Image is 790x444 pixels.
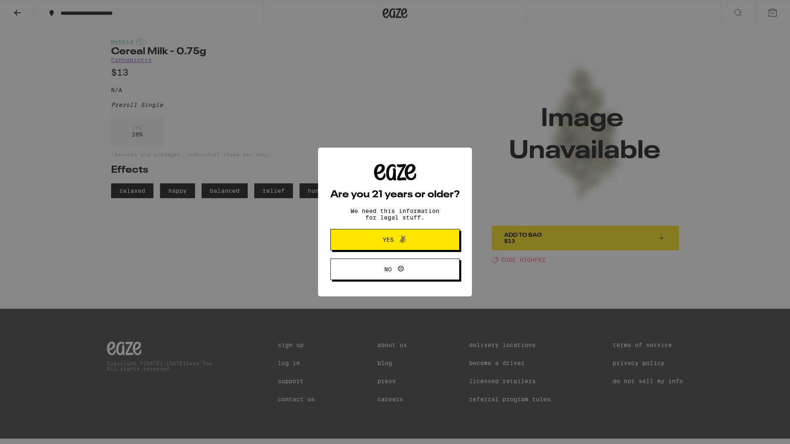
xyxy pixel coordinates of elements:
span: Yes [383,237,394,243]
h2: Are you 21 years or older? [330,190,460,200]
p: We need this information for legal stuff. [344,208,446,221]
button: No [330,259,460,280]
button: Yes [330,229,460,250]
span: No [384,266,392,272]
